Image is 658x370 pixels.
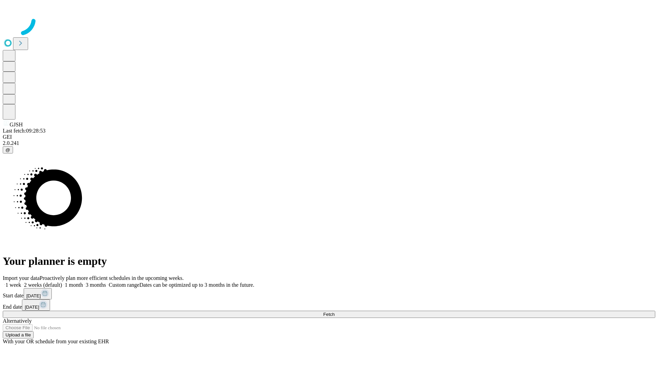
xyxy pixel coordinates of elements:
[3,128,46,134] span: Last fetch: 09:28:53
[109,282,139,288] span: Custom range
[3,338,109,344] span: With your OR schedule from your existing EHR
[3,275,40,281] span: Import your data
[3,140,655,146] div: 2.0.241
[3,255,655,268] h1: Your planner is empty
[24,282,62,288] span: 2 weeks (default)
[3,299,655,311] div: End date
[139,282,254,288] span: Dates can be optimized up to 3 months in the future.
[86,282,106,288] span: 3 months
[5,147,10,152] span: @
[10,122,23,127] span: GJSH
[26,293,41,298] span: [DATE]
[323,312,334,317] span: Fetch
[5,282,21,288] span: 1 week
[40,275,184,281] span: Proactively plan more efficient schedules in the upcoming weeks.
[3,331,34,338] button: Upload a file
[3,318,32,324] span: Alternatively
[3,146,13,153] button: @
[3,288,655,299] div: Start date
[22,299,50,311] button: [DATE]
[25,305,39,310] span: [DATE]
[3,134,655,140] div: GEI
[24,288,52,299] button: [DATE]
[3,311,655,318] button: Fetch
[65,282,83,288] span: 1 month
